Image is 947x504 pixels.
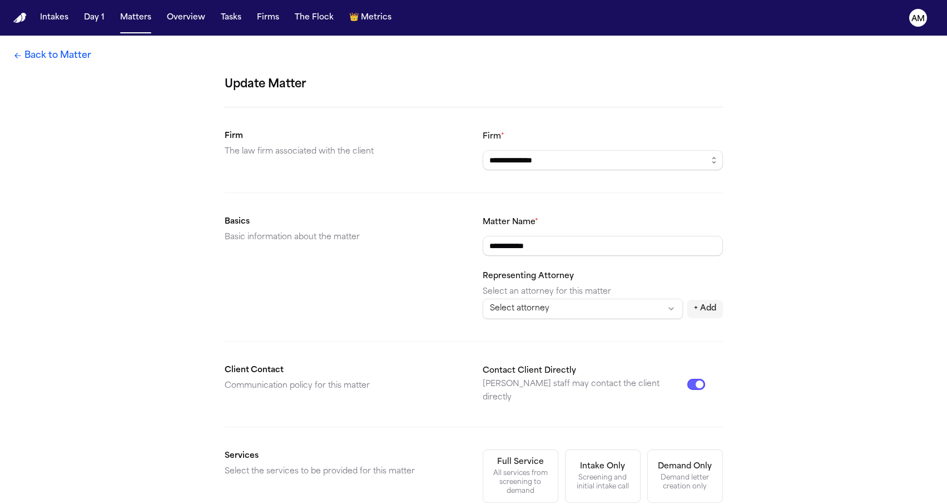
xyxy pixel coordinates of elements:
button: + Add [687,300,723,318]
p: Select the services to be provided for this matter [225,465,465,478]
p: Basic information about the matter [225,231,465,244]
button: Firms [252,8,284,28]
input: Select a firm [483,150,723,170]
button: Intake OnlyScreening and initial intake call [565,449,641,503]
div: Intake Only [580,461,625,472]
h2: Basics [225,215,465,229]
button: Select attorney [483,299,683,319]
button: Overview [162,8,210,28]
p: Select an attorney for this matter [483,285,723,299]
h2: Firm [225,130,465,143]
button: Day 1 [80,8,109,28]
button: The Flock [290,8,338,28]
button: Intakes [36,8,73,28]
h2: Client Contact [225,364,465,377]
a: Back to Matter [13,49,91,62]
button: Full ServiceAll services from screening to demand [483,449,558,503]
label: Contact Client Directly [483,367,576,375]
a: Home [13,13,27,23]
label: Matter Name [483,218,538,226]
div: Demand Only [658,461,712,472]
p: [PERSON_NAME] staff may contact the client directly [483,378,687,404]
label: Representing Attorney [483,272,574,280]
button: Matters [116,8,156,28]
h1: Update Matter [225,76,723,93]
h2: Services [225,449,465,463]
div: Full Service [497,457,544,468]
div: Demand letter creation only [655,473,716,491]
div: All services from screening to demand [490,469,551,496]
label: Firm [483,132,504,141]
p: Communication policy for this matter [225,379,465,393]
p: The law firm associated with the client [225,145,465,159]
img: Finch Logo [13,13,27,23]
button: crownMetrics [345,8,396,28]
div: Screening and initial intake call [572,473,633,491]
button: Tasks [216,8,246,28]
button: Demand OnlyDemand letter creation only [647,449,723,503]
